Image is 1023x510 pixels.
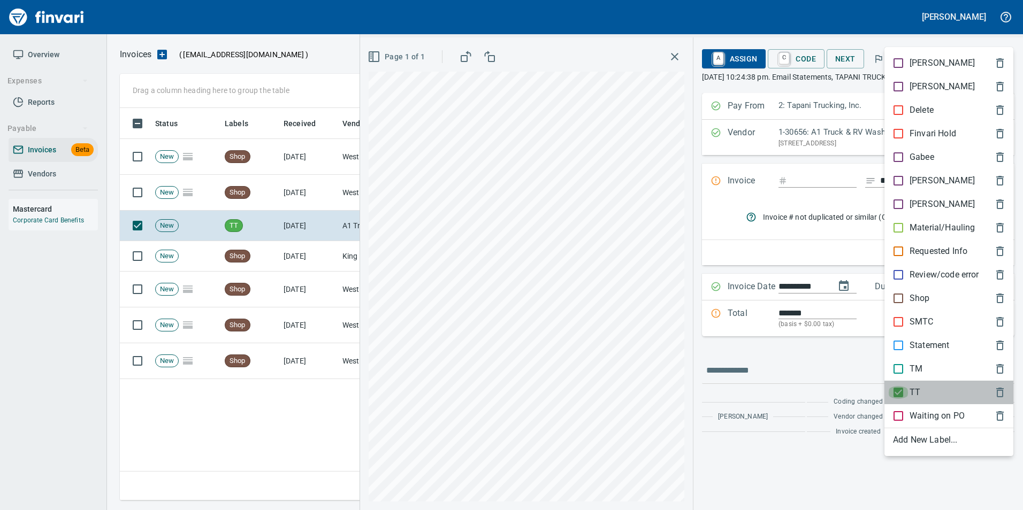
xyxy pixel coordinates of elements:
[910,339,949,352] p: Statement
[910,268,979,281] p: Review/code error
[910,245,967,258] p: Requested Info
[910,127,956,140] p: Finvari Hold
[910,151,934,164] p: Gabee
[910,104,934,117] p: Delete
[910,315,934,328] p: SMTC
[910,386,920,399] p: TT
[910,362,922,375] p: TM
[910,80,975,93] p: [PERSON_NAME]
[910,409,965,422] p: Waiting on PO
[893,434,1005,446] span: Add New Label...
[910,57,975,69] p: [PERSON_NAME]
[910,174,975,187] p: [PERSON_NAME]
[910,221,975,234] p: Material/Hauling
[910,292,930,305] p: Shop
[910,198,975,211] p: [PERSON_NAME]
